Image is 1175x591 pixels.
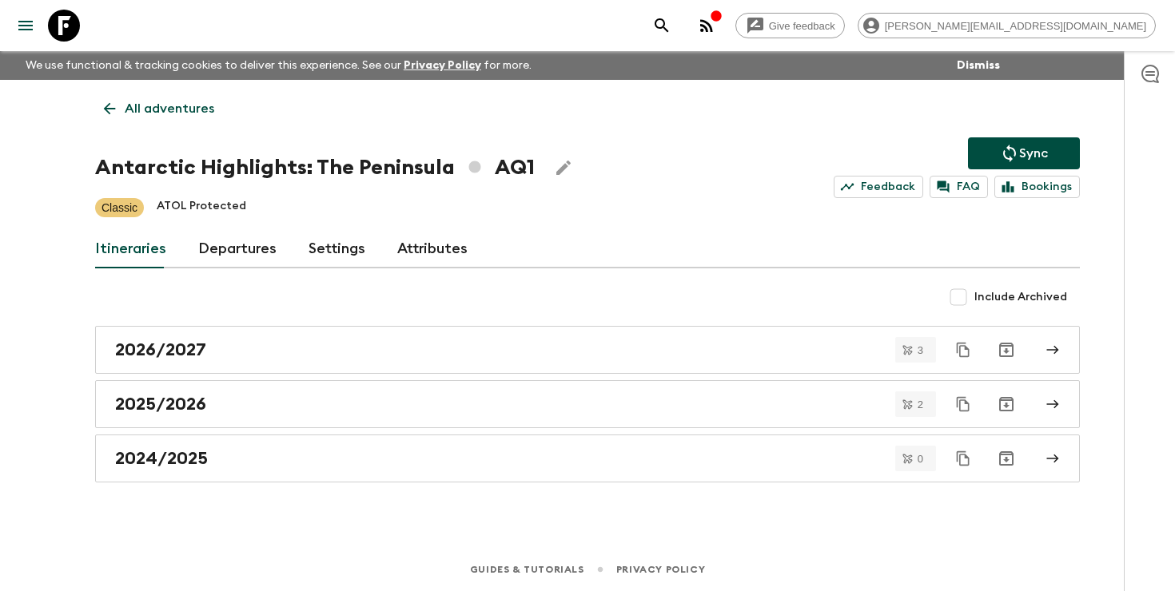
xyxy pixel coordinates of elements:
h2: 2025/2026 [115,394,206,414]
button: Archive [990,334,1022,366]
a: Settings [309,230,365,268]
button: menu [10,10,42,42]
a: Privacy Policy [404,60,481,71]
div: [PERSON_NAME][EMAIL_ADDRESS][DOMAIN_NAME] [858,13,1156,38]
button: Archive [990,388,1022,420]
a: Privacy Policy [616,561,705,578]
a: Feedback [834,176,923,198]
a: Bookings [994,176,1080,198]
button: Archive [990,442,1022,474]
button: Duplicate [949,335,978,364]
span: Include Archived [974,289,1067,305]
a: Departures [198,230,277,268]
span: 2 [908,399,933,410]
a: 2024/2025 [95,434,1080,482]
span: 0 [908,454,933,464]
span: Give feedback [760,20,844,32]
a: Give feedback [735,13,845,38]
p: Sync [1019,144,1048,163]
p: ATOL Protected [157,198,246,217]
a: 2025/2026 [95,380,1080,428]
button: Dismiss [953,54,1004,77]
h2: 2024/2025 [115,448,208,469]
a: All adventures [95,93,223,125]
p: All adventures [125,99,214,118]
a: Attributes [397,230,468,268]
p: We use functional & tracking cookies to deliver this experience. See our for more. [19,51,538,80]
h1: Antarctic Highlights: The Peninsula AQ1 [95,152,535,184]
p: Classic [102,200,137,216]
a: 2026/2027 [95,326,1080,374]
a: Itineraries [95,230,166,268]
button: search adventures [646,10,678,42]
button: Edit Adventure Title [548,152,580,184]
h2: 2026/2027 [115,339,206,360]
span: [PERSON_NAME][EMAIL_ADDRESS][DOMAIN_NAME] [876,20,1155,32]
span: 3 [908,345,933,355]
button: Duplicate [949,444,978,473]
button: Duplicate [949,390,978,418]
a: Guides & Tutorials [470,561,584,578]
button: Sync adventure departures to the booking engine [968,137,1080,169]
a: FAQ [930,176,988,198]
